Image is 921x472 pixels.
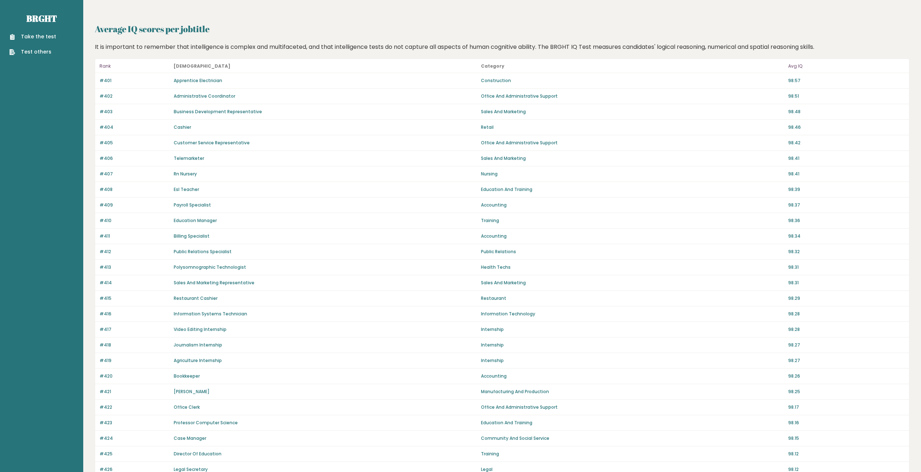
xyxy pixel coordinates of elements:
p: 98.27 [788,342,905,348]
p: 98.39 [788,186,905,193]
p: #402 [100,93,169,99]
p: 98.28 [788,311,905,317]
a: Bookkeeper [174,373,200,379]
p: #408 [100,186,169,193]
a: Billing Specialist [174,233,210,239]
p: Restaurant [481,295,784,302]
p: Information Technology [481,311,784,317]
p: Office And Administrative Support [481,93,784,99]
p: #423 [100,420,169,426]
p: 98.34 [788,233,905,239]
b: Category [481,63,504,69]
p: Accounting [481,233,784,239]
b: [DEMOGRAPHIC_DATA] [174,63,231,69]
div: It is important to remember that intelligence is complex and multifaceted, and that intelligence ... [92,43,912,51]
p: 98.28 [788,326,905,333]
p: #422 [100,404,169,411]
p: 98.12 [788,451,905,457]
p: Sales And Marketing [481,109,784,115]
p: 98.57 [788,77,905,84]
p: Avg IQ [788,62,905,71]
p: 98.31 [788,264,905,271]
a: Take the test [9,33,56,41]
p: Education And Training [481,186,784,193]
p: #409 [100,202,169,208]
a: Cashier [174,124,191,130]
p: #407 [100,171,169,177]
p: 98.15 [788,435,905,442]
p: 98.46 [788,124,905,131]
p: #403 [100,109,169,115]
a: Video Editing Internship [174,326,227,332]
a: Office Clerk [174,404,200,410]
p: Training [481,217,784,224]
p: 98.25 [788,388,905,395]
a: Information Systems Technician [174,311,247,317]
p: 98.31 [788,280,905,286]
p: Sales And Marketing [481,155,784,162]
p: #404 [100,124,169,131]
p: Education And Training [481,420,784,426]
p: #425 [100,451,169,457]
p: Manufacturing And Production [481,388,784,395]
p: 98.36 [788,217,905,224]
p: 98.41 [788,155,905,162]
p: 98.37 [788,202,905,208]
p: #401 [100,77,169,84]
a: Agriculture Internship [174,357,222,363]
p: Internship [481,326,784,333]
p: 98.26 [788,373,905,379]
p: Nursing [481,171,784,177]
p: 98.51 [788,93,905,99]
p: #413 [100,264,169,271]
a: [PERSON_NAME] [174,388,210,395]
h2: Average IQ scores per jobtitle [95,22,909,35]
a: Telemarketer [174,155,204,161]
p: Retail [481,124,784,131]
a: Journalism Internship [174,342,222,348]
p: 98.48 [788,109,905,115]
a: Professor Computer Science [174,420,238,426]
p: #418 [100,342,169,348]
p: #421 [100,388,169,395]
p: 98.41 [788,171,905,177]
p: Sales And Marketing [481,280,784,286]
p: 98.32 [788,248,905,255]
a: Rn Nursery [174,171,197,177]
p: Public Relations [481,248,784,255]
a: Education Manager [174,217,217,224]
p: Office And Administrative Support [481,140,784,146]
a: Polysomnographic Technologist [174,264,246,270]
a: Payroll Specialist [174,202,211,208]
p: #416 [100,311,169,317]
p: Rank [100,62,169,71]
p: Construction [481,77,784,84]
a: Brght [26,13,57,24]
p: #412 [100,248,169,255]
p: Internship [481,342,784,348]
p: #405 [100,140,169,146]
p: Office And Administrative Support [481,404,784,411]
p: #415 [100,295,169,302]
a: Restaurant Cashier [174,295,217,301]
p: #424 [100,435,169,442]
p: Accounting [481,373,784,379]
p: Health Techs [481,264,784,271]
p: 98.42 [788,140,905,146]
a: Customer Service Representative [174,140,250,146]
a: Business Development Representative [174,109,262,115]
a: Administrative Coordinator [174,93,235,99]
p: 98.29 [788,295,905,302]
a: Case Manager [174,435,206,441]
p: #419 [100,357,169,364]
p: 98.27 [788,357,905,364]
p: Accounting [481,202,784,208]
a: Test others [9,48,56,56]
a: Public Relations Specialist [174,248,232,255]
p: #420 [100,373,169,379]
p: Community And Social Service [481,435,784,442]
a: Sales And Marketing Representative [174,280,254,286]
p: Training [481,451,784,457]
a: Esl Teacher [174,186,199,192]
p: 98.17 [788,404,905,411]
